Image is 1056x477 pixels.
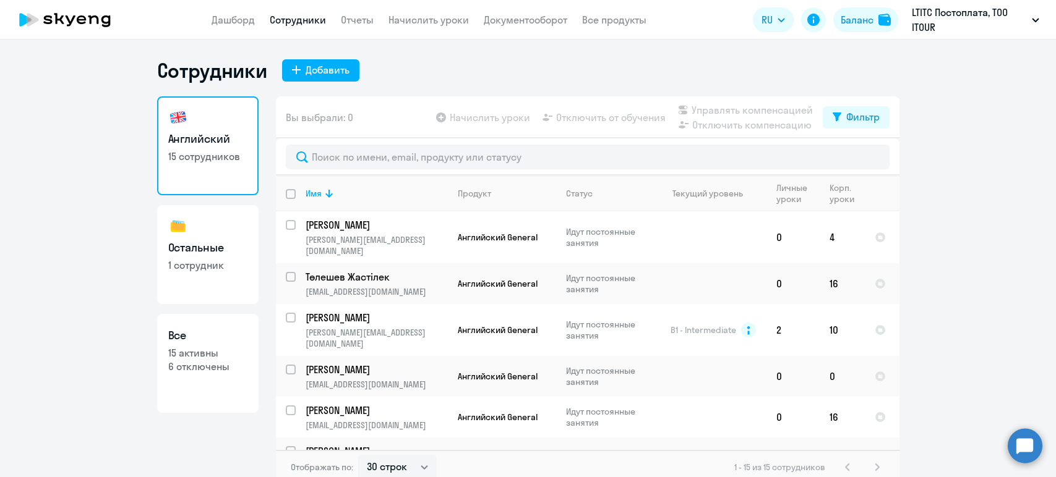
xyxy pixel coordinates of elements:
[306,311,445,324] p: [PERSON_NAME]
[306,379,447,390] p: [EMAIL_ADDRESS][DOMAIN_NAME]
[566,226,651,248] p: Идут постоянные занятия
[458,188,556,199] div: Продукт
[762,12,773,27] span: RU
[306,62,350,77] div: Добавить
[820,211,865,263] td: 4
[820,263,865,304] td: 16
[168,258,247,272] p: 1 сотрудник
[306,218,447,232] a: [PERSON_NAME]
[291,462,353,473] span: Отображать по:
[306,234,447,256] p: [PERSON_NAME][EMAIL_ADDRESS][DOMAIN_NAME]
[168,327,247,344] h3: Все
[458,278,538,289] span: Английский General
[341,14,374,26] a: Отчеты
[157,314,259,413] a: Все15 активны6 отключены
[830,182,864,205] div: Корп. уроки
[306,327,447,349] p: [PERSON_NAME][EMAIL_ADDRESS][DOMAIN_NAME]
[823,106,890,129] button: Фильтр
[157,58,267,83] h1: Сотрудники
[766,356,820,397] td: 0
[458,232,538,243] span: Английский General
[168,150,247,163] p: 15 сотрудников
[766,304,820,356] td: 2
[566,188,593,199] div: Статус
[306,270,447,284] a: Төлешев Жастілек
[168,360,247,373] p: 6 отключены
[566,365,651,387] p: Идут постоянные занятия
[766,263,820,304] td: 0
[458,371,538,382] span: Английский General
[830,182,856,205] div: Корп. уроки
[157,96,259,195] a: Английский15 сотрудников
[306,286,447,297] p: [EMAIL_ADDRESS][DOMAIN_NAME]
[582,14,646,26] a: Все продукты
[776,182,811,205] div: Личные уроки
[212,14,255,26] a: Дашборд
[306,403,447,417] a: [PERSON_NAME]
[661,188,766,199] div: Текущий уровень
[306,444,445,458] p: [PERSON_NAME]
[306,311,447,324] a: [PERSON_NAME]
[766,211,820,263] td: 0
[566,272,651,295] p: Идут постоянные занятия
[306,420,447,431] p: [EMAIL_ADDRESS][DOMAIN_NAME]
[306,218,445,232] p: [PERSON_NAME]
[306,363,447,376] a: [PERSON_NAME]
[168,216,188,236] img: others
[753,7,794,32] button: RU
[168,346,247,360] p: 15 активны
[270,14,326,26] a: Сотрудники
[566,319,651,341] p: Идут постоянные занятия
[168,108,188,127] img: english
[458,412,538,423] span: Английский General
[766,397,820,437] td: 0
[168,131,247,147] h3: Английский
[734,462,825,473] span: 1 - 15 из 15 сотрудников
[906,5,1045,35] button: LTITC Постоплата, ТОО ITOUR
[306,188,447,199] div: Имя
[671,324,736,336] span: B1 - Intermediate
[388,14,469,26] a: Начислить уроки
[306,444,447,458] a: [PERSON_NAME]
[458,188,491,199] div: Продукт
[846,109,880,124] div: Фильтр
[484,14,567,26] a: Документооборот
[820,356,865,397] td: 0
[820,304,865,356] td: 10
[306,363,445,376] p: [PERSON_NAME]
[912,5,1027,35] p: LTITC Постоплата, ТОО ITOUR
[566,406,651,428] p: Идут постоянные занятия
[841,12,874,27] div: Баланс
[833,7,898,32] button: Балансbalance
[820,397,865,437] td: 16
[157,205,259,304] a: Остальные1 сотрудник
[306,270,445,284] p: Төлешев Жастілек
[566,188,651,199] div: Статус
[286,145,890,169] input: Поиск по имени, email, продукту или статусу
[282,59,359,82] button: Добавить
[458,324,538,336] span: Английский General
[878,14,891,26] img: balance
[286,110,353,125] span: Вы выбрали: 0
[306,403,445,417] p: [PERSON_NAME]
[776,182,819,205] div: Личные уроки
[306,188,322,199] div: Имя
[672,188,743,199] div: Текущий уровень
[168,240,247,256] h3: Остальные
